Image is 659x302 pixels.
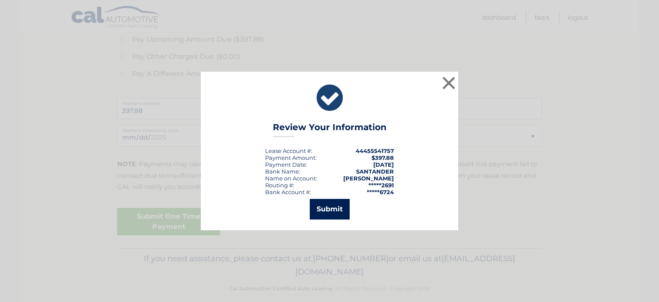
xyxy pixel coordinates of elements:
strong: [PERSON_NAME] [343,175,394,182]
strong: 44455541757 [356,147,394,154]
div: : [265,161,307,168]
strong: SANTANDER [356,168,394,175]
div: Bank Account #: [265,189,311,195]
div: Name on Account: [265,175,317,182]
div: Payment Amount: [265,154,317,161]
button: Submit [310,199,350,220]
h3: Review Your Information [273,122,387,137]
span: [DATE] [373,161,394,168]
span: $397.88 [372,154,394,161]
div: Bank Name: [265,168,300,175]
div: Routing #: [265,182,294,189]
div: Lease Account #: [265,147,312,154]
button: × [440,74,457,92]
span: Payment Date [265,161,306,168]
